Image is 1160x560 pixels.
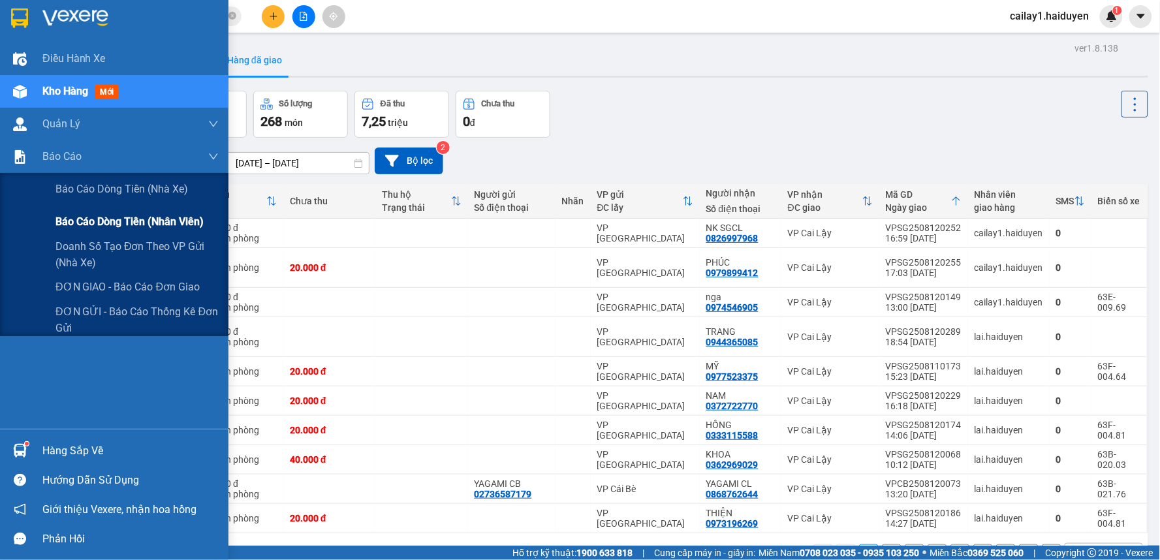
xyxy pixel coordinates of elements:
[597,326,693,347] div: VP [GEOGRAPHIC_DATA]
[1115,6,1120,15] span: 1
[642,546,644,560] span: |
[706,401,759,411] div: 0372722770
[788,262,873,273] div: VP Cai Lậy
[354,91,449,138] button: Đã thu7,25 triệu
[14,503,26,516] span: notification
[886,223,962,233] div: VPSG2508120252
[1056,425,1085,435] div: 0
[202,233,277,243] div: Tại văn phòng
[1056,297,1085,307] div: 0
[886,371,962,382] div: 15:23 [DATE]
[228,10,236,23] span: close-circle
[759,546,920,560] span: Miền Nam
[42,529,219,549] div: Phản hồi
[1113,6,1122,15] sup: 1
[1056,396,1085,406] div: 0
[290,425,369,435] div: 20.000 đ
[1098,508,1140,529] div: 63F-004.81
[1098,449,1140,470] div: 63B-020.03
[975,484,1043,494] div: lai.haiduyen
[788,484,873,494] div: VP Cai Lậy
[382,202,450,213] div: Trạng thái
[262,5,285,28] button: plus
[975,396,1043,406] div: lai.haiduyen
[1088,548,1097,557] span: copyright
[886,430,962,441] div: 14:06 [DATE]
[55,303,219,336] span: ĐƠN GỬI - Báo cáo thống kê đơn gửi
[42,85,88,97] span: Kho hàng
[1056,228,1085,238] div: 0
[597,484,693,494] div: VP Cái Bè
[1034,546,1036,560] span: |
[13,150,27,164] img: solution-icon
[706,449,775,459] div: KHOA
[202,302,277,313] div: Tại văn phòng
[706,204,775,214] div: Số điện thoại
[437,141,450,154] sup: 2
[597,449,693,470] div: VP [GEOGRAPHIC_DATA]
[886,361,962,371] div: VPSG2508110173
[597,189,683,200] div: VP gửi
[597,508,693,529] div: VP [GEOGRAPHIC_DATA]
[253,91,348,138] button: Số lượng268món
[975,189,1043,200] div: Nhân viên
[290,262,369,273] div: 20.000 đ
[975,425,1043,435] div: lai.haiduyen
[55,213,204,230] span: Báo cáo dòng tiền (nhân viên)
[562,196,584,206] div: Nhãn
[85,42,217,58] div: TRANG
[208,119,219,129] span: down
[1098,361,1140,382] div: 63F-004.64
[788,332,873,342] div: VP Cai Lậy
[886,268,962,278] div: 17:03 [DATE]
[290,513,369,523] div: 20.000 đ
[475,478,549,489] div: YAGAMI CB
[1135,10,1147,22] span: caret-down
[886,326,962,337] div: VPSG2508120289
[299,12,308,21] span: file-add
[886,489,962,499] div: 13:20 [DATE]
[329,12,338,21] span: aim
[968,548,1024,558] strong: 0369 525 060
[42,501,196,518] span: Giới thiệu Vexere, nhận hoa hồng
[788,513,873,523] div: VP Cai Lậy
[886,459,962,470] div: 10:12 [DATE]
[975,262,1043,273] div: cailay1.haiduyen
[706,326,775,337] div: TRANG
[788,366,873,377] div: VP Cai Lậy
[202,326,277,337] div: 30.000 đ
[706,233,759,243] div: 0826997968
[706,268,759,278] div: 0979899412
[202,262,277,273] div: Tại văn phòng
[706,390,775,401] div: NAM
[55,279,200,295] span: ĐƠN GIAO - Báo cáo đơn giao
[375,184,467,219] th: Toggle SortBy
[202,223,277,233] div: 20.000 đ
[85,58,217,76] div: 0933743834
[706,459,759,470] div: 0362969029
[202,396,277,406] div: Tại văn phòng
[42,50,106,67] span: Điều hành xe
[706,518,759,529] div: 0973196269
[1098,292,1140,313] div: 63E-009.69
[706,337,759,347] div: 0944365085
[975,332,1043,342] div: lai.haiduyen
[597,390,693,411] div: VP [GEOGRAPHIC_DATA]
[1098,420,1140,441] div: 63F-004.81
[1050,184,1091,219] th: Toggle SortBy
[382,189,450,200] div: Thu hộ
[13,117,27,131] img: warehouse-icon
[706,420,775,430] div: HỒNG
[1056,332,1085,342] div: 0
[706,302,759,313] div: 0974546905
[375,148,443,174] button: Bộ lọc
[706,371,759,382] div: 0977523375
[55,238,219,271] span: Doanh số tạo đơn theo VP gửi (nhà xe)
[13,52,27,66] img: warehouse-icon
[597,361,693,382] div: VP [GEOGRAPHIC_DATA]
[482,99,515,108] div: Chưa thu
[475,189,549,200] div: Người gửi
[975,513,1043,523] div: lai.haiduyen
[781,184,879,219] th: Toggle SortBy
[202,513,277,523] div: Tại văn phòng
